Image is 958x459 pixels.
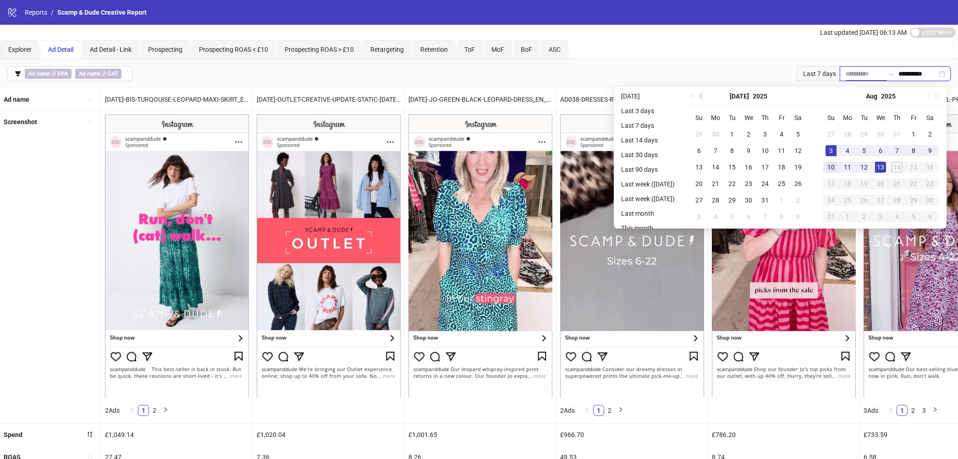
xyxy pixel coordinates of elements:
[823,109,839,126] th: Su
[773,175,790,192] td: 2025-07-25
[826,129,837,140] div: 27
[694,211,705,222] div: 3
[707,142,724,159] td: 2025-07-07
[790,175,806,192] td: 2025-07-26
[405,88,556,110] div: [DATE]-JO-GREEN-BLACK-LEOPARD-DRESS_EN_VID_PP_29072025_F_CC_SC12_USP11_JO-FOUNDER
[790,208,806,225] td: 2025-08-09
[760,195,771,206] div: 31
[892,195,903,206] div: 28
[773,159,790,175] td: 2025-07-18
[4,118,37,126] b: Screenshot
[839,208,856,225] td: 2025-09-01
[905,142,922,159] td: 2025-08-08
[875,129,886,140] div: 30
[707,159,724,175] td: 2025-07-14
[724,142,740,159] td: 2025-07-08
[856,208,872,225] td: 2025-09-02
[823,208,839,225] td: 2025-08-31
[859,211,870,222] div: 2
[617,120,678,131] li: Last 7 days
[875,145,886,156] div: 6
[87,119,93,125] span: sort-ascending
[743,145,754,156] div: 9
[25,69,72,79] span: ∌
[776,211,787,222] div: 8
[740,126,757,142] td: 2025-07-02
[922,175,938,192] td: 2025-08-23
[707,109,724,126] th: Mo
[760,129,771,140] div: 3
[138,405,149,415] a: 1
[707,208,724,225] td: 2025-08-04
[15,71,21,77] span: filter
[793,129,804,140] div: 5
[892,162,903,173] div: 14
[740,142,757,159] td: 2025-07-09
[875,211,886,222] div: 3
[127,405,138,416] li: Previous Page
[887,70,895,77] span: swap-right
[724,208,740,225] td: 2025-08-05
[710,178,721,189] div: 21
[839,192,856,208] td: 2025-08-25
[740,109,757,126] th: We
[881,87,896,105] button: Choose a year
[79,71,100,77] b: Ad name
[823,142,839,159] td: 2025-08-03
[826,145,837,156] div: 3
[776,162,787,173] div: 18
[790,192,806,208] td: 2025-08-02
[101,88,253,110] div: [DATE]-BIS-TURQOUISE-LEOPARD-MAXI-SKIRT_EN_IMG_PP_17072025_F_CC_SC1_USP11_SKIRTS - Copy
[724,175,740,192] td: 2025-07-22
[691,109,707,126] th: Su
[712,115,856,397] img: Screenshot 120231653578610005
[760,162,771,173] div: 17
[743,211,754,222] div: 6
[691,192,707,208] td: 2025-07-27
[773,192,790,208] td: 2025-08-01
[922,126,938,142] td: 2025-08-02
[919,405,929,415] a: 3
[760,145,771,156] div: 10
[105,115,249,397] img: Screenshot 120230593059170005
[892,145,903,156] div: 7
[617,208,678,219] li: Last month
[753,87,767,105] button: Choose a year
[408,115,552,397] img: Screenshot 120231653578530005
[930,405,941,416] li: Next Page
[694,195,705,206] div: 27
[866,87,877,105] button: Choose a month
[823,175,839,192] td: 2025-08-17
[149,405,160,415] a: 2
[826,211,837,222] div: 31
[922,142,938,159] td: 2025-08-09
[790,126,806,142] td: 2025-07-05
[889,142,905,159] td: 2025-08-07
[773,126,790,142] td: 2025-07-04
[108,71,118,77] b: CAT
[925,211,936,222] div: 6
[930,405,941,416] button: right
[886,405,897,416] button: left
[842,195,853,206] div: 25
[57,9,147,16] span: Scamp & Dude Creative Report
[617,164,678,175] li: Last 90 days
[464,46,475,53] span: ToF
[859,162,870,173] div: 12
[872,192,889,208] td: 2025-08-27
[105,407,120,414] span: 2 Ads
[872,175,889,192] td: 2025-08-20
[617,135,678,146] li: Last 14 days
[856,142,872,159] td: 2025-08-05
[908,178,919,189] div: 22
[8,46,32,53] span: Explorer
[694,178,705,189] div: 20
[820,29,907,36] span: Last updated [DATE] 06:13 AM
[793,162,804,173] div: 19
[285,46,354,53] span: Prospecting ROAS > £10
[839,175,856,192] td: 2025-08-18
[908,405,918,415] a: 2
[872,126,889,142] td: 2025-07-30
[760,211,771,222] div: 7
[7,66,132,81] button: Ad name ∌ DPAAd name ∌ CAT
